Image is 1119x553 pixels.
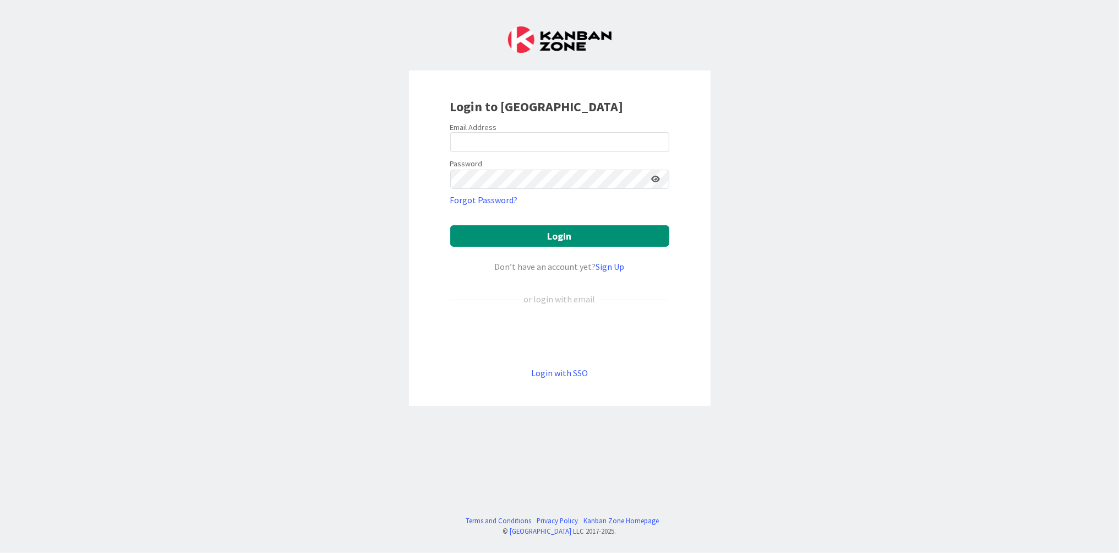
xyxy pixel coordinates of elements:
[450,122,497,132] label: Email Address
[510,527,572,535] a: [GEOGRAPHIC_DATA]
[445,324,675,348] iframe: Bouton "Se connecter avec Google"
[521,292,598,306] div: or login with email
[583,516,659,526] a: Kanban Zone Homepage
[450,98,624,115] b: Login to [GEOGRAPHIC_DATA]
[450,158,483,170] label: Password
[466,516,531,526] a: Terms and Conditions
[537,516,578,526] a: Privacy Policy
[450,193,518,207] a: Forgot Password?
[460,526,659,536] div: © LLC 2017- 2025 .
[508,26,612,53] img: Kanban Zone
[531,367,588,378] a: Login with SSO
[450,260,669,273] div: Don’t have an account yet?
[596,261,625,272] a: Sign Up
[450,225,669,247] button: Login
